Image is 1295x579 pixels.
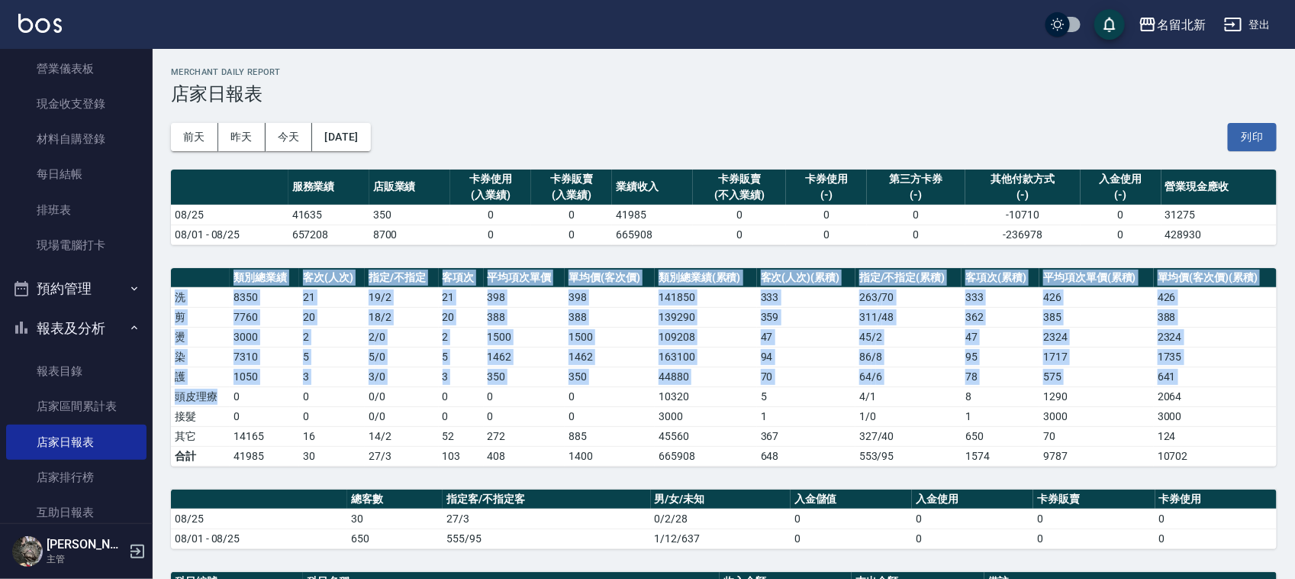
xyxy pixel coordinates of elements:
[565,426,655,446] td: 885
[855,327,962,347] td: 45 / 2
[655,426,757,446] td: 45560
[439,327,484,347] td: 2
[1039,367,1154,387] td: 575
[365,446,438,466] td: 27/3
[565,327,655,347] td: 1500
[655,387,757,406] td: 10320
[1155,529,1277,548] td: 0
[230,406,299,426] td: 0
[969,171,1077,187] div: 其他付款方式
[6,460,147,495] a: 店家排行榜
[531,225,612,244] td: 0
[484,268,565,288] th: 平均項次單價
[1154,347,1277,367] td: 1735
[484,446,565,466] td: 408
[450,205,531,225] td: 0
[6,495,147,530] a: 互助日報表
[1154,268,1277,288] th: 單均價(客次價)(累積)
[655,268,757,288] th: 類別總業績(累積)
[791,529,912,548] td: 0
[965,225,1081,244] td: -236978
[6,228,147,263] a: 現場電腦打卡
[6,269,147,309] button: 預約管理
[347,529,443,548] td: 650
[369,225,450,244] td: 8700
[6,121,147,157] a: 材料自購登錄
[962,327,1039,347] td: 47
[6,86,147,121] a: 現金收支登錄
[962,387,1039,406] td: 8
[757,287,855,307] td: 333
[1161,225,1277,244] td: 428930
[299,287,365,307] td: 21
[693,225,786,244] td: 0
[6,51,147,86] a: 營業儀表板
[1154,307,1277,327] td: 388
[962,367,1039,387] td: 78
[871,171,962,187] div: 第三方卡券
[962,446,1039,466] td: 1574
[171,205,288,225] td: 08/25
[439,446,484,466] td: 103
[171,327,230,347] td: 燙
[612,205,693,225] td: 41985
[299,367,365,387] td: 3
[1154,327,1277,347] td: 2324
[1154,446,1277,466] td: 10702
[1039,406,1154,426] td: 3000
[1161,205,1277,225] td: 31275
[535,187,608,203] div: (入業績)
[450,225,531,244] td: 0
[962,406,1039,426] td: 1
[299,327,365,347] td: 2
[230,387,299,406] td: 0
[565,287,655,307] td: 398
[365,268,438,288] th: 指定/不指定
[6,192,147,228] a: 排班表
[855,426,962,446] td: 327 / 40
[218,123,266,151] button: 昨天
[171,509,347,529] td: 08/25
[757,406,855,426] td: 1
[484,367,565,387] td: 350
[439,287,484,307] td: 21
[288,205,369,225] td: 41635
[612,225,693,244] td: 665908
[867,205,965,225] td: 0
[171,67,1277,77] h2: Merchant Daily Report
[1154,426,1277,446] td: 124
[299,446,365,466] td: 30
[230,426,299,446] td: 14165
[365,387,438,406] td: 0 / 0
[439,347,484,367] td: 5
[791,509,912,529] td: 0
[299,268,365,288] th: 客次(人次)
[757,367,855,387] td: 70
[786,205,867,225] td: 0
[1039,327,1154,347] td: 2324
[912,509,1033,529] td: 0
[171,406,230,426] td: 接髮
[230,287,299,307] td: 8350
[230,347,299,367] td: 7310
[171,287,230,307] td: 洗
[299,347,365,367] td: 5
[969,187,1077,203] div: (-)
[565,307,655,327] td: 388
[230,327,299,347] td: 3000
[484,287,565,307] td: 398
[790,187,863,203] div: (-)
[697,187,782,203] div: (不入業績)
[484,327,565,347] td: 1500
[565,446,655,466] td: 1400
[439,307,484,327] td: 20
[871,187,962,203] div: (-)
[369,170,450,205] th: 店販業績
[531,205,612,225] td: 0
[962,287,1039,307] td: 333
[651,490,791,509] th: 男/女/未知
[1157,15,1206,34] div: 名留北新
[655,327,757,347] td: 109208
[757,347,855,367] td: 94
[962,347,1039,367] td: 95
